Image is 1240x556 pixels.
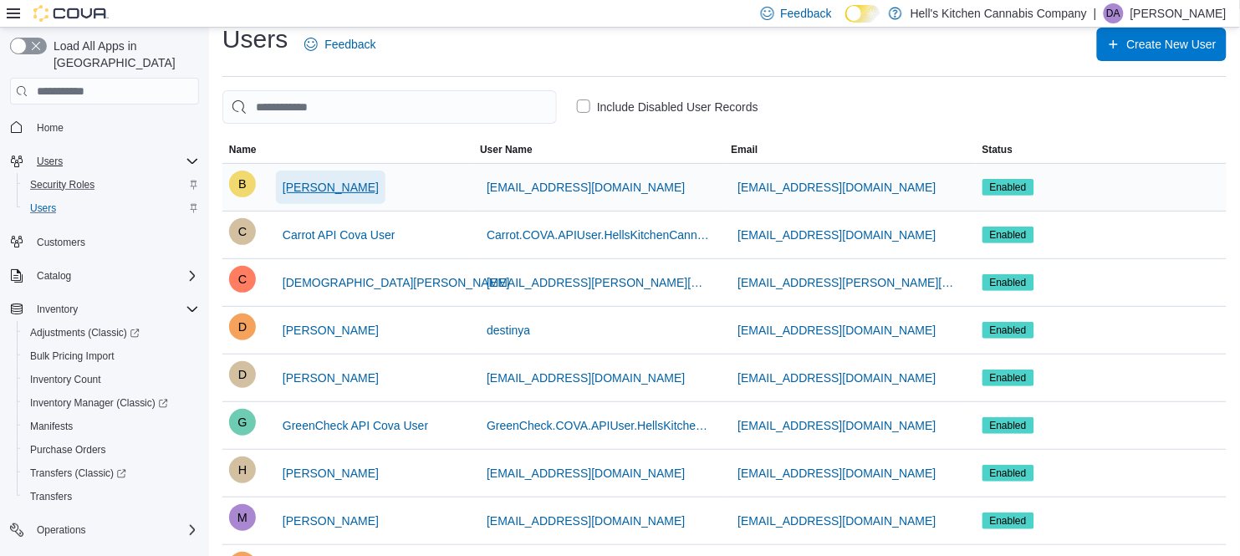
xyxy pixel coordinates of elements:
button: Manifests [17,415,206,438]
span: Home [30,116,199,137]
span: [EMAIL_ADDRESS][DOMAIN_NAME] [738,179,936,196]
span: GreenCheck.COVA.APIUser.HellsKitchenCannabisCompany [487,417,711,434]
img: Cova [33,5,109,22]
span: [PERSON_NAME] [283,179,379,196]
span: Carrot API Cova User [283,227,395,243]
button: Users [3,150,206,173]
span: C [238,266,247,293]
span: Enabled [990,466,1027,481]
span: [PERSON_NAME] [283,370,379,386]
span: [EMAIL_ADDRESS][DOMAIN_NAME] [487,179,685,196]
span: Users [23,198,199,218]
span: Security Roles [30,178,94,191]
span: Enabled [982,513,1034,529]
span: Transfers [23,487,199,507]
button: GreenCheck.COVA.APIUser.HellsKitchenCannabisCompany [480,409,717,442]
span: User Name [480,143,533,156]
button: Customers [3,230,206,254]
span: G [237,409,247,436]
span: M [237,504,247,531]
span: Enabled [982,465,1034,482]
div: Destiny Adams [1104,3,1124,23]
button: Catalog [30,266,78,286]
button: [EMAIL_ADDRESS][DOMAIN_NAME] [732,409,943,442]
span: Transfers (Classic) [23,463,199,483]
span: Create New User [1127,36,1217,53]
span: Enabled [982,370,1034,386]
button: [EMAIL_ADDRESS][PERSON_NAME][DOMAIN_NAME] [732,266,969,299]
h1: Users [222,23,288,56]
span: DA [1107,3,1121,23]
div: Dorina [229,361,256,388]
button: Security Roles [17,173,206,196]
span: Feedback [781,5,832,22]
div: Max [229,504,256,531]
button: [EMAIL_ADDRESS][DOMAIN_NAME] [732,218,943,252]
a: Purchase Orders [23,440,113,460]
a: Feedback [298,28,382,61]
span: Adjustments (Classic) [30,326,140,339]
button: destinya [480,314,537,347]
span: [EMAIL_ADDRESS][PERSON_NAME][DOMAIN_NAME] [487,274,711,291]
span: Enabled [982,179,1034,196]
span: Manifests [23,416,199,436]
a: Manifests [23,416,79,436]
a: Transfers (Classic) [17,462,206,485]
button: [EMAIL_ADDRESS][DOMAIN_NAME] [732,361,943,395]
div: Destiny [229,314,256,340]
span: Enabled [990,323,1027,338]
span: Catalog [37,269,71,283]
a: Transfers (Classic) [23,463,133,483]
span: Inventory Count [30,373,101,386]
span: [EMAIL_ADDRESS][DOMAIN_NAME] [738,370,936,386]
span: Transfers (Classic) [30,467,126,480]
a: Inventory Count [23,370,108,390]
span: Bulk Pricing Import [30,349,115,363]
span: destinya [487,322,530,339]
a: Users [23,198,63,218]
a: Inventory Manager (Classic) [23,393,175,413]
button: GreenCheck API Cova User [276,409,435,442]
span: Enabled [990,275,1027,290]
button: [PERSON_NAME] [276,504,385,538]
span: Email [732,143,758,156]
button: [PERSON_NAME] [276,457,385,490]
button: Create New User [1097,28,1227,61]
div: Christian [229,266,256,293]
button: [EMAIL_ADDRESS][DOMAIN_NAME] [480,361,691,395]
button: [DEMOGRAPHIC_DATA][PERSON_NAME] [276,266,517,299]
a: Home [30,118,70,138]
button: Bulk Pricing Import [17,344,206,368]
label: Include Disabled User Records [577,97,758,117]
span: Enabled [990,370,1027,385]
button: Inventory Count [17,368,206,391]
span: C [238,218,247,245]
span: Users [37,155,63,168]
div: Harold [229,457,256,483]
span: Customers [30,232,199,252]
span: Inventory Manager (Classic) [23,393,199,413]
span: D [238,361,247,388]
button: [PERSON_NAME] [276,171,385,204]
button: [EMAIL_ADDRESS][PERSON_NAME][DOMAIN_NAME] [480,266,717,299]
button: Inventory [30,299,84,319]
button: Operations [30,520,93,540]
span: B [238,171,247,197]
button: Carrot API Cova User [276,218,402,252]
span: [PERSON_NAME] [283,465,379,482]
button: [EMAIL_ADDRESS][DOMAIN_NAME] [732,171,943,204]
span: [EMAIL_ADDRESS][DOMAIN_NAME] [738,227,936,243]
span: Inventory [30,299,199,319]
span: Enabled [990,180,1027,195]
span: Status [982,143,1013,156]
button: Catalog [3,264,206,288]
span: [EMAIL_ADDRESS][DOMAIN_NAME] [487,370,685,386]
button: Users [30,151,69,171]
span: Enabled [990,227,1027,242]
span: [DEMOGRAPHIC_DATA][PERSON_NAME] [283,274,510,291]
button: Transfers [17,485,206,508]
span: [EMAIL_ADDRESS][DOMAIN_NAME] [738,513,936,529]
a: Bulk Pricing Import [23,346,121,366]
span: Name [229,143,257,156]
